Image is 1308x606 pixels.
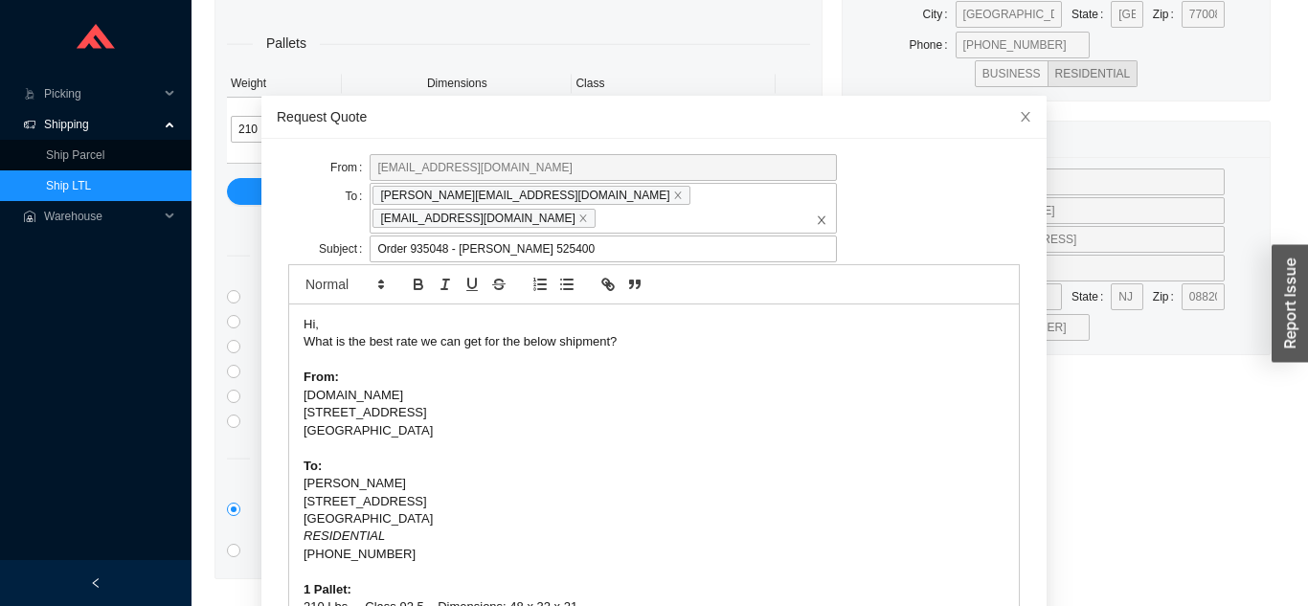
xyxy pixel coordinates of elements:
[1153,1,1182,28] label: Zip
[227,70,342,98] th: Weight
[578,213,588,223] span: close
[816,214,827,226] span: close
[572,70,776,98] th: Class
[854,122,1258,157] div: Return Address
[304,404,1004,421] div: [STREET_ADDRESS]
[44,79,159,109] span: Picking
[1071,1,1111,28] label: State
[304,510,1004,527] div: [GEOGRAPHIC_DATA]
[342,70,572,98] th: Dimensions
[304,370,339,384] strong: From:
[598,208,612,229] input: [PERSON_NAME][EMAIL_ADDRESS][DOMAIN_NAME]close[EMAIL_ADDRESS][DOMAIN_NAME]closeclose
[910,32,956,58] label: Phone
[253,33,320,55] span: Pallets
[227,178,810,205] button: Add Pallet
[46,179,91,192] a: Ship LTL
[346,183,371,210] label: To
[304,316,1004,333] div: Hi,
[250,447,366,469] span: Other Services
[982,67,1041,80] span: BUSINESS
[673,191,683,200] span: close
[304,459,322,473] strong: To:
[373,209,596,228] span: [EMAIL_ADDRESS][DOMAIN_NAME]
[330,154,370,181] label: From
[44,201,159,232] span: Warehouse
[46,148,104,162] a: Ship Parcel
[250,244,367,266] span: Direct Services
[1153,283,1182,310] label: Zip
[1055,67,1131,80] span: RESIDENTIAL
[373,186,690,205] span: [PERSON_NAME][EMAIL_ADDRESS][DOMAIN_NAME]
[304,528,385,543] em: RESIDENTIAL
[90,577,101,589] span: left
[304,422,1004,439] div: [GEOGRAPHIC_DATA]
[304,475,1004,492] div: [PERSON_NAME]
[304,387,1004,404] div: [DOMAIN_NAME]
[304,493,1004,510] div: [STREET_ADDRESS]
[304,546,1004,563] div: [PHONE_NUMBER]
[304,582,351,596] strong: 1 Pallet:
[1019,110,1032,123] span: close
[44,109,159,140] span: Shipping
[923,1,956,28] label: City
[1004,96,1047,138] button: Close
[1071,283,1111,310] label: State
[304,333,1004,350] div: What is the best rate we can get for the below shipment?
[319,236,370,262] label: Subject
[277,106,1031,127] div: Request Quote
